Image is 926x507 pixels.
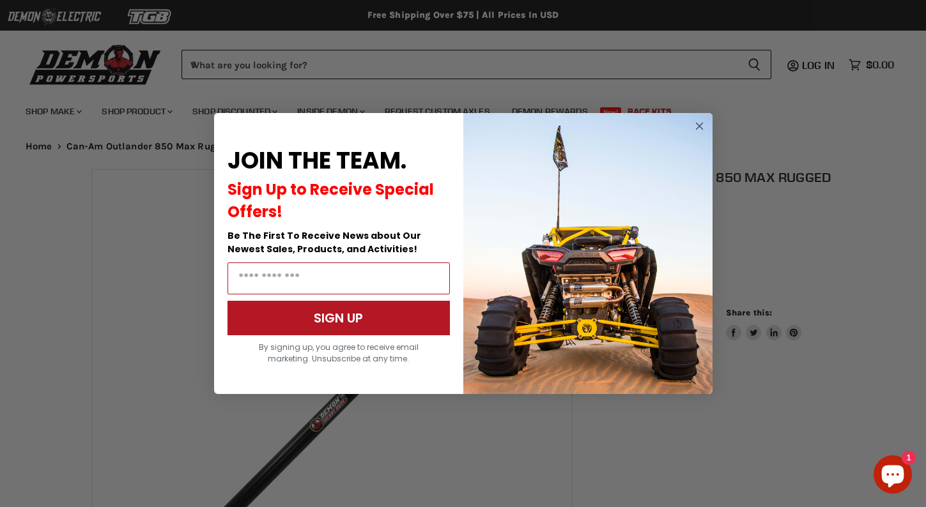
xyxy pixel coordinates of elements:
input: Email Address [228,262,450,294]
span: Be The First To Receive News about Our Newest Sales, Products, and Activities! [228,229,421,255]
span: By signing up, you agree to receive email marketing. Unsubscribe at any time. [259,342,419,364]
inbox-online-store-chat: Shopify online store chat [870,455,916,497]
button: SIGN UP [228,301,450,335]
span: Sign Up to Receive Special Offers! [228,179,434,222]
span: JOIN THE TEAM. [228,144,406,177]
img: a9095488-b6e7-41ba-879d-588abfab540b.jpeg [463,113,713,394]
button: Close dialog [691,118,707,134]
